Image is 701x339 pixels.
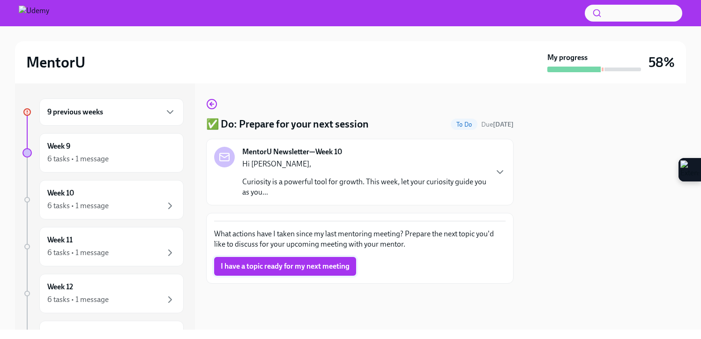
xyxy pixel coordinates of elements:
[22,227,184,266] a: Week 116 tasks • 1 message
[22,274,184,313] a: Week 126 tasks • 1 message
[47,294,109,305] div: 6 tasks • 1 message
[47,248,109,258] div: 6 tasks • 1 message
[39,98,184,126] div: 9 previous weeks
[47,188,74,198] h6: Week 10
[47,282,73,292] h6: Week 12
[47,235,73,245] h6: Week 11
[47,201,109,211] div: 6 tasks • 1 message
[47,107,103,117] h6: 9 previous weeks
[206,117,369,131] h4: ✅ Do: Prepare for your next session
[22,180,184,219] a: Week 106 tasks • 1 message
[19,6,49,21] img: Udemy
[649,54,675,71] h3: 58%
[481,120,514,129] span: August 23rd, 2025 12:00
[22,133,184,173] a: Week 96 tasks • 1 message
[680,160,699,179] img: Extension Icon
[214,257,356,276] button: I have a topic ready for my next meeting
[451,121,477,128] span: To Do
[242,177,487,197] p: Curiosity is a powerful tool for growth. This week, let your curiosity guide you as you...
[47,141,70,151] h6: Week 9
[214,229,506,249] p: What actions have I taken since my last mentoring meeting? Prepare the next topic you'd like to d...
[242,147,342,157] strong: MentorU Newsletter—Week 10
[26,53,85,72] h2: MentorU
[481,121,514,128] span: Due
[547,53,588,63] strong: My progress
[493,121,514,128] strong: [DATE]
[47,329,74,339] h6: Week 13
[242,159,487,169] p: Hi [PERSON_NAME],
[47,154,109,164] div: 6 tasks • 1 message
[221,262,350,271] span: I have a topic ready for my next meeting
